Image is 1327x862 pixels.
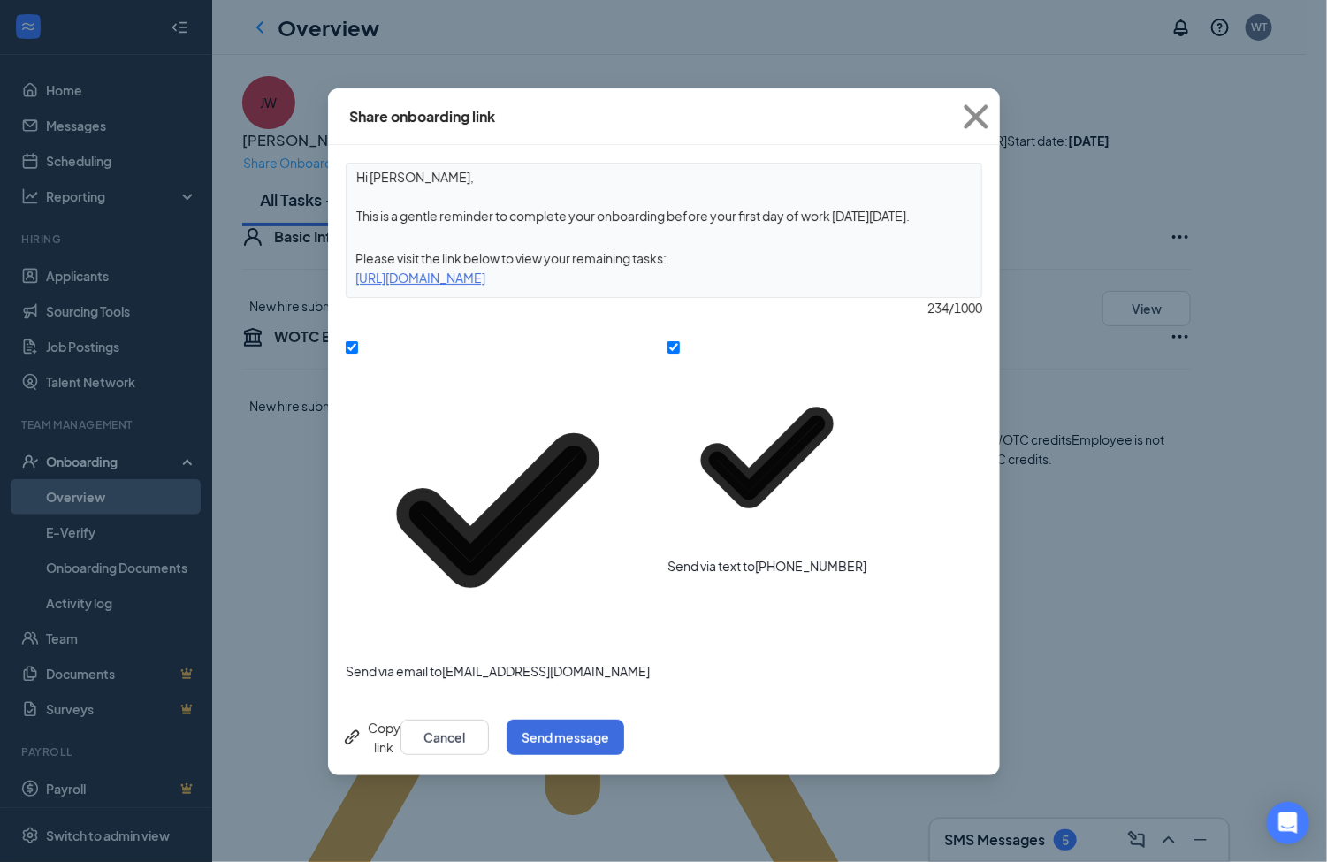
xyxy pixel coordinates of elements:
[346,341,358,354] input: Send via email to[EMAIL_ADDRESS][DOMAIN_NAME]
[347,248,981,268] div: Please visit the link below to view your remaining tasks:
[1267,802,1309,844] div: Open Intercom Messenger
[346,298,982,317] div: 234 / 1000
[346,663,650,679] span: Send via email to [EMAIL_ADDRESS][DOMAIN_NAME]
[952,93,1000,141] svg: Cross
[952,88,1000,145] button: Close
[342,727,363,748] svg: Link
[507,720,624,755] button: Send message
[342,718,400,757] button: Link Copy link
[346,358,650,662] svg: Checkmark
[349,107,495,126] div: Share onboarding link
[400,720,489,755] button: Cancel
[347,164,981,229] textarea: Hi [PERSON_NAME], This is a gentle reminder to complete your onboarding before your first day of ...
[667,341,680,354] input: Send via text to[PHONE_NUMBER]
[667,558,866,574] span: Send via text to [PHONE_NUMBER]
[667,358,866,557] svg: Checkmark
[347,268,981,287] div: [URL][DOMAIN_NAME]
[342,718,400,757] div: Copy link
